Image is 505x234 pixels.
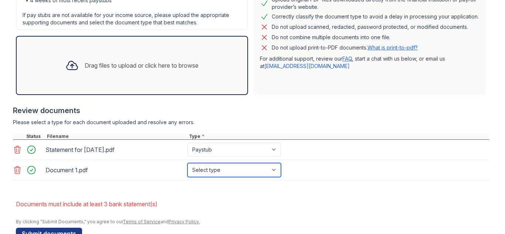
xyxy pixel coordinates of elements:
a: Terms of Service [123,219,160,224]
li: Documents must include at least 3 bank statement(s) [16,197,489,211]
div: Drag files to upload or click here to browse [85,61,199,70]
a: Privacy Policy. [169,219,200,224]
div: Please select a type for each document uploaded and resolve any errors. [13,119,489,126]
p: For additional support, review our , start a chat with us below, or email us at [260,55,480,70]
div: Correctly classify the document type to avoid a delay in processing your application. [272,12,479,21]
div: Do not combine multiple documents into one file. [272,33,390,42]
a: [EMAIL_ADDRESS][DOMAIN_NAME] [264,63,350,69]
div: Statement for [DATE].pdf [45,144,184,156]
div: Do not upload scanned, redacted, password protected, or modified documents. [272,23,468,31]
p: Do not upload print-to-PDF documents. [272,44,418,51]
div: By clicking "Submit Documents," you agree to our and [16,219,489,225]
div: Type [187,133,489,139]
div: Filename [45,133,187,139]
a: FAQ [342,55,352,62]
div: Status [25,133,45,139]
a: What is print-to-pdf? [367,44,418,51]
div: Review documents [13,105,489,116]
div: Document 1.pdf [45,164,184,176]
